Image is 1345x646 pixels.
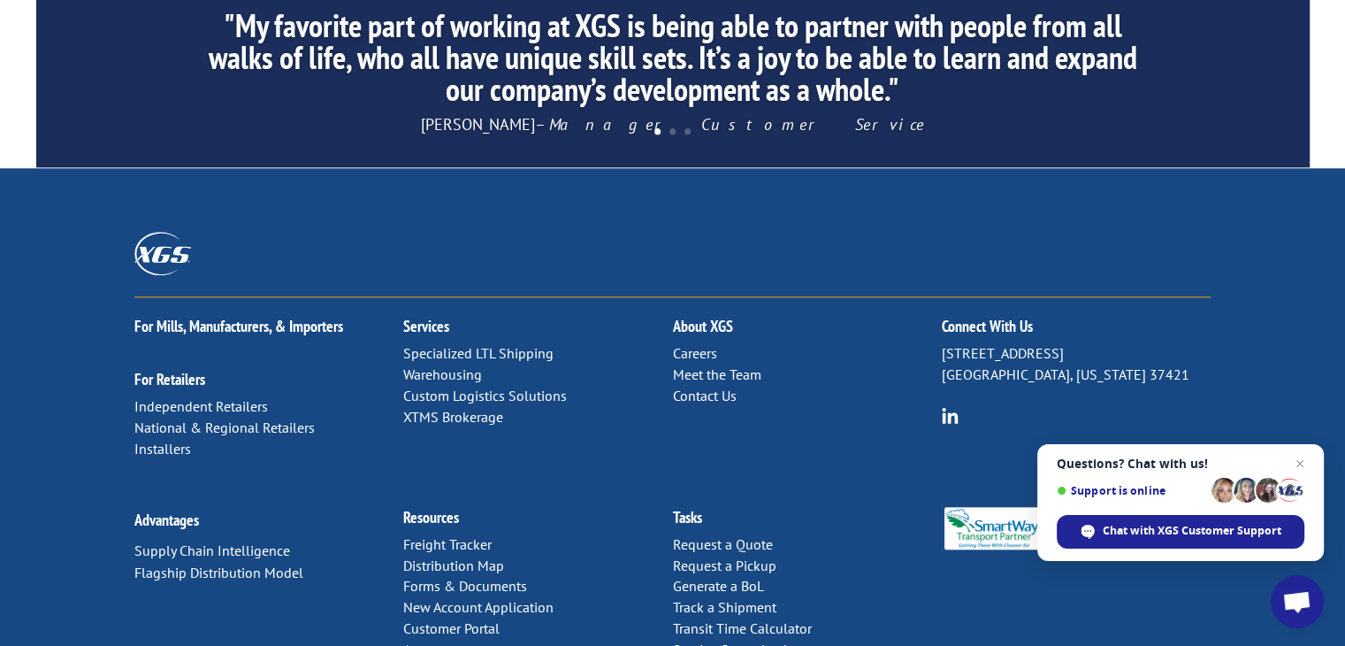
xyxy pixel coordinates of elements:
a: Installers [134,440,191,458]
a: Contact Us [672,387,736,404]
a: Meet the Team [672,365,760,383]
a: 3 [684,128,691,135]
a: About XGS [672,316,732,336]
span: Support is online [1057,484,1205,497]
span: Questions? Chat with us! [1057,457,1304,471]
a: Advantages [134,510,199,530]
a: Request a Quote [672,535,772,553]
a: Flagship Distribution Model [134,564,303,581]
a: Forms & Documents [403,577,527,595]
h2: Connect With Us [942,319,1211,343]
p: [PERSON_NAME] [202,114,1142,135]
a: 2 [669,128,676,135]
a: Services [403,316,449,336]
a: Transit Time Calculator [672,619,811,637]
a: Freight Tracker [403,535,492,553]
a: Customer Portal [403,619,500,637]
a: Open chat [1271,575,1324,628]
a: Custom Logistics Solutions [403,387,567,404]
a: For Retailers [134,369,205,389]
img: group-6 [942,407,959,424]
h2: Tasks [672,510,941,534]
p: [STREET_ADDRESS] [GEOGRAPHIC_DATA], [US_STATE] 37421 [942,343,1211,386]
a: Request a Pickup [672,557,776,574]
a: Warehousing [403,365,482,383]
a: Generate a BoL [672,577,763,595]
a: Independent Retailers [134,397,268,415]
a: Distribution Map [403,557,504,574]
a: Careers [672,344,716,362]
a: Resources [403,507,459,527]
span: Chat with XGS Customer Support [1103,523,1281,539]
a: New Account Application [403,598,554,616]
a: For Mills, Manufacturers, & Importers [134,316,343,336]
h2: "My favorite part of working at XGS is being able to partner with people from all walks of life, ... [202,10,1142,114]
a: Supply Chain Intelligence [134,542,290,559]
a: Track a Shipment [672,598,776,616]
a: National & Regional Retailers [134,419,315,436]
img: XGS_Logos_ALL_2024_All_White [134,232,191,275]
a: 1 [654,128,661,135]
span: Chat with XGS Customer Support [1057,515,1304,549]
a: Specialized LTL Shipping [403,344,554,362]
img: Smartway_Logo [942,507,1045,550]
em: Manager Customer Service [549,114,925,135]
a: XTMS Brokerage [403,408,503,426]
span: – [535,114,545,135]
